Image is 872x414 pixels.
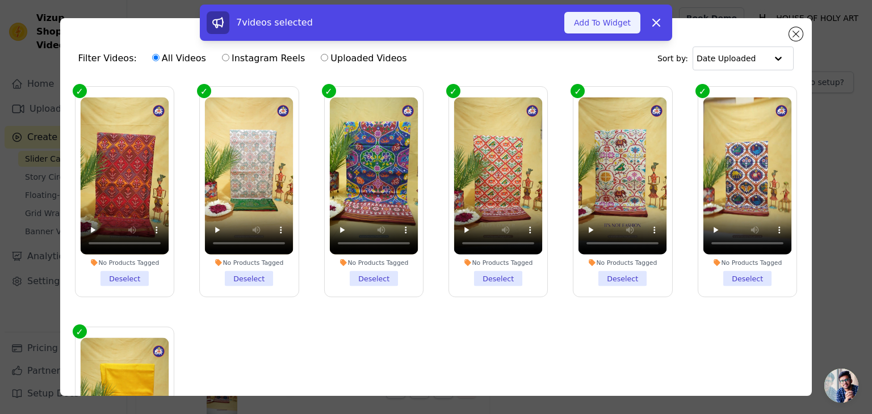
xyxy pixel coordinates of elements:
div: No Products Tagged [205,259,294,267]
label: Uploaded Videos [320,51,407,66]
div: No Products Tagged [578,259,667,267]
div: Filter Videos: [78,45,413,71]
div: No Products Tagged [329,259,418,267]
div: Open chat [824,369,858,403]
label: All Videos [152,51,207,66]
button: Add To Widget [564,12,640,33]
div: No Products Tagged [703,259,792,267]
div: No Products Tagged [454,259,543,267]
div: Sort by: [657,47,794,70]
span: 7 videos selected [236,17,313,28]
label: Instagram Reels [221,51,305,66]
div: No Products Tagged [80,259,169,267]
